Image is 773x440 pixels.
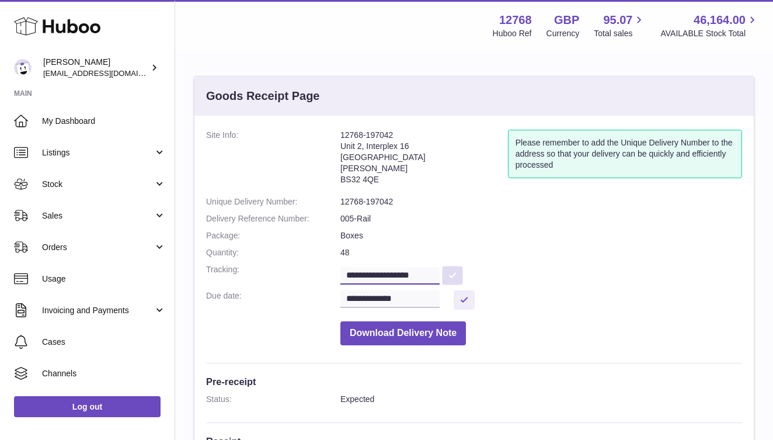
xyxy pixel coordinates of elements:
[340,196,742,207] dd: 12768-197042
[546,28,580,39] div: Currency
[42,305,154,316] span: Invoicing and Payments
[42,210,154,221] span: Sales
[206,247,340,258] dt: Quantity:
[42,337,166,348] span: Cases
[42,273,166,285] span: Usage
[206,130,340,190] dt: Site Info:
[43,68,172,78] span: [EMAIL_ADDRESS][DOMAIN_NAME]
[206,375,742,388] h3: Pre-receipt
[340,213,742,224] dd: 005-Rail
[340,321,466,345] button: Download Delivery Note
[42,147,154,158] span: Listings
[694,12,746,28] span: 46,164.00
[206,213,340,224] dt: Delivery Reference Number:
[43,57,148,79] div: [PERSON_NAME]
[554,12,579,28] strong: GBP
[206,264,340,285] dt: Tracking:
[660,12,759,39] a: 46,164.00 AVAILABLE Stock Total
[42,116,166,127] span: My Dashboard
[206,394,340,405] dt: Status:
[594,28,646,39] span: Total sales
[206,290,340,310] dt: Due date:
[603,12,632,28] span: 95.07
[42,368,166,379] span: Channels
[206,196,340,207] dt: Unique Delivery Number:
[493,28,532,39] div: Huboo Ref
[42,179,154,190] span: Stock
[14,396,161,417] a: Log out
[340,230,742,241] dd: Boxes
[340,130,508,190] address: 12768-197042 Unit 2, Interplex 16 [GEOGRAPHIC_DATA] [PERSON_NAME] BS32 4QE
[499,12,532,28] strong: 12768
[594,12,646,39] a: 95.07 Total sales
[340,247,742,258] dd: 48
[42,242,154,253] span: Orders
[206,230,340,241] dt: Package:
[340,394,742,405] dd: Expected
[508,130,742,178] div: Please remember to add the Unique Delivery Number to the address so that your delivery can be qui...
[14,59,32,77] img: info@mannox.co.uk
[660,28,759,39] span: AVAILABLE Stock Total
[206,88,320,104] h3: Goods Receipt Page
